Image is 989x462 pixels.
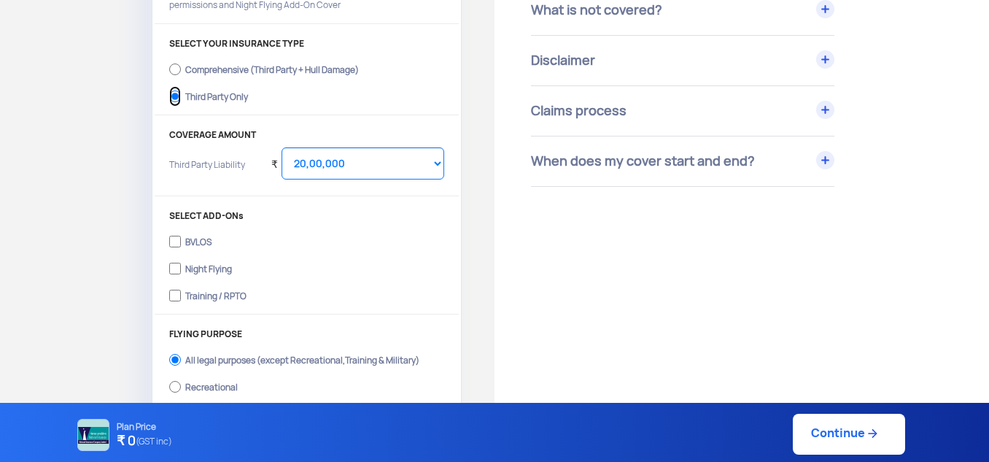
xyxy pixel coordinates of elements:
[117,432,172,451] h4: ₹ 0
[531,86,834,136] div: Claims process
[169,258,181,279] input: Night Flying
[169,39,444,49] p: SELECT YOUR INSURANCE TYPE
[169,86,181,107] input: Third Party Only
[271,140,278,180] div: ₹
[169,130,444,140] p: COVERAGE AMOUNT
[169,59,181,80] input: Comprehensive (Third Party + Hull Damage)
[185,355,419,361] div: All legal purposes (except Recreational,Training & Military)
[169,329,444,339] p: FLYING PURPOSE
[185,65,359,71] div: Comprehensive (Third Party + Hull Damage)
[169,158,260,191] p: Third Party Liability
[531,136,834,186] div: When does my cover start and end?
[865,426,880,441] img: ic_arrow_forward_blue.svg
[169,377,181,397] input: Recreational
[77,419,109,451] img: NATIONAL
[531,36,834,85] div: Disclaimer
[185,291,247,297] div: Training / RPTO
[169,231,181,252] input: BVLOS
[185,92,248,98] div: Third Party Only
[169,350,181,370] input: All legal purposes (except Recreational,Training & Military)
[169,211,444,221] p: SELECT ADD-ONs
[117,422,172,432] p: Plan Price
[185,382,238,388] div: Recreational
[185,237,212,243] div: BVLOS
[185,264,232,270] div: Night Flying
[793,414,905,455] a: Continue
[169,285,181,306] input: Training / RPTO
[136,432,172,451] span: (GST inc)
